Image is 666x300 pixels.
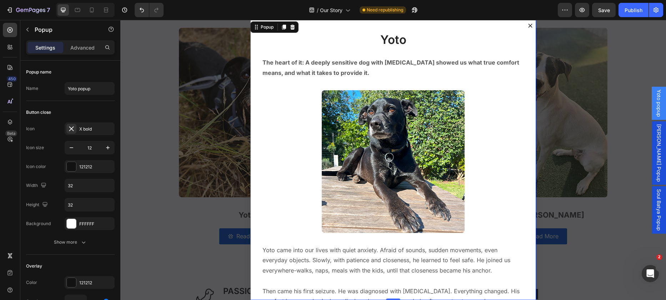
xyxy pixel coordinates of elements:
[47,6,50,14] p: 7
[135,3,164,17] div: Undo/Redo
[26,181,48,190] div: Width
[619,3,649,17] button: Publish
[625,6,642,14] div: Publish
[26,236,115,249] button: Show more
[26,69,51,75] div: Popup name
[142,225,404,256] p: Yoto came into our lives with quiet anxiety. Afraid of sounds, sudden movements, even everyday ob...
[656,254,662,260] span: 2
[598,7,610,13] span: Save
[26,85,38,92] div: Name
[592,3,616,17] button: Save
[65,179,114,192] input: Auto
[320,6,342,14] span: Our Story
[65,82,115,95] input: E.g. New popup
[79,221,113,227] div: FFFFFF
[142,39,399,56] strong: The heart of it: A deeply sensitive dog with [MEDICAL_DATA] showed us what true comfort means, an...
[535,169,542,211] span: Soul Batya Popup
[70,44,95,51] p: Advanced
[3,3,53,17] button: 7
[642,265,659,282] iframe: Intercom live chat
[535,104,542,162] span: [PERSON_NAME] Popup
[35,44,55,51] p: Settings
[26,144,44,151] div: Icon size
[26,109,51,116] div: Button close
[26,163,46,170] div: Icon color
[65,198,114,211] input: Auto
[26,279,37,286] div: Color
[79,126,113,132] div: X bold
[35,25,95,34] p: Popup
[139,4,155,10] div: Popup
[141,11,404,28] h2: Yoto
[7,76,17,82] div: 450
[367,7,403,13] span: Need republishing
[317,6,319,14] span: /
[79,280,113,286] div: 121212
[142,266,404,287] p: Then came his first seizure. He was diagnosed with [MEDICAL_DATA]. Everything changed. His comfor...
[79,164,113,170] div: 121212
[26,220,51,227] div: Background
[54,239,87,246] div: Show more
[26,126,35,132] div: Icon
[5,131,17,136] div: Beta
[120,20,666,300] iframe: Design area
[201,70,344,213] img: Alt Image
[535,70,542,97] span: Yoto popup
[26,200,49,210] div: Height
[26,263,42,269] div: Overlay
